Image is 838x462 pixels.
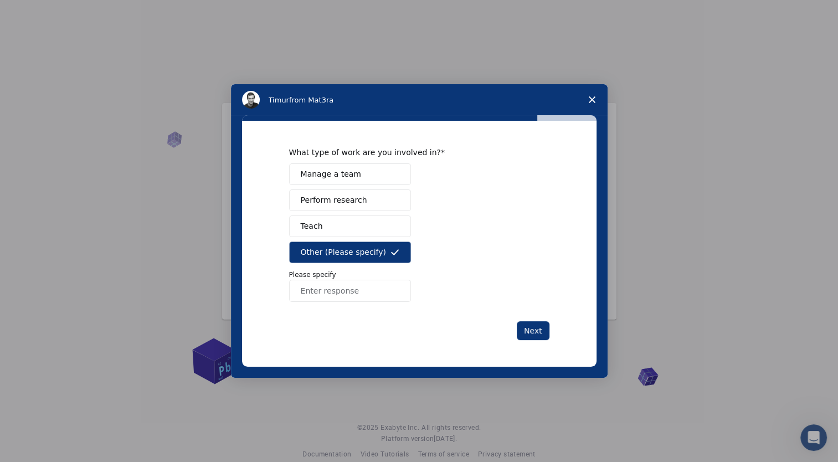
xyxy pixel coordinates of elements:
span: Teach [301,220,323,232]
p: Please specify [289,270,549,280]
button: Perform research [289,189,411,211]
span: Timur [269,96,289,104]
span: from Mat3ra [289,96,333,104]
img: Profile image for Timur [242,91,260,109]
button: Other (Please specify) [289,242,411,263]
button: Teach [289,215,411,237]
button: Next [517,321,549,340]
span: Manage a team [301,168,361,180]
button: Manage a team [289,163,411,185]
span: Other (Please specify) [301,247,386,258]
span: Close survey [577,84,608,115]
div: What type of work are you involved in? [289,147,533,157]
input: Enter response [289,280,411,302]
span: Support [22,8,62,18]
span: Perform research [301,194,367,206]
